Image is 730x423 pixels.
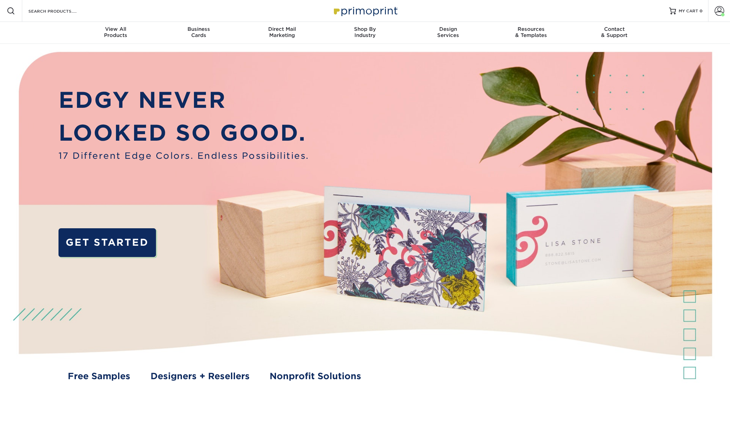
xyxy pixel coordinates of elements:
[324,26,407,38] div: Industry
[157,22,240,44] a: BusinessCards
[157,26,240,32] span: Business
[490,26,573,32] span: Resources
[58,116,309,149] p: LOOKED SO GOOD.
[74,22,157,44] a: View AllProducts
[406,26,490,32] span: Design
[573,22,656,44] a: Contact& Support
[406,26,490,38] div: Services
[573,26,656,32] span: Contact
[240,22,324,44] a: Direct MailMarketing
[58,84,309,116] p: EDGY NEVER
[490,22,573,44] a: Resources& Templates
[74,26,157,38] div: Products
[240,26,324,32] span: Direct Mail
[490,26,573,38] div: & Templates
[270,370,361,383] a: Nonprofit Solutions
[157,26,240,38] div: Cards
[58,228,156,257] a: GET STARTED
[74,26,157,32] span: View All
[151,370,250,383] a: Designers + Resellers
[324,22,407,44] a: Shop ByIndustry
[28,7,94,15] input: SEARCH PRODUCTS.....
[58,149,309,162] span: 17 Different Edge Colors. Endless Possibilities.
[679,8,698,14] span: MY CART
[406,22,490,44] a: DesignServices
[331,3,399,18] img: Primoprint
[700,9,703,13] span: 0
[573,26,656,38] div: & Support
[324,26,407,32] span: Shop By
[68,370,130,383] a: Free Samples
[240,26,324,38] div: Marketing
